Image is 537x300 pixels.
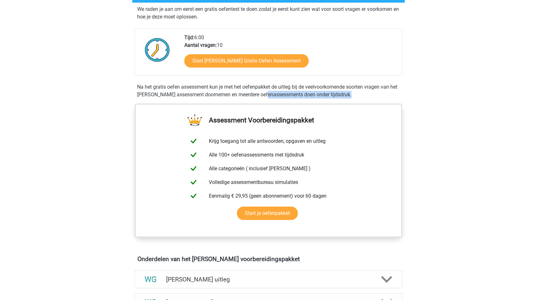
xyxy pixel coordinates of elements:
div: 6:00 10 [180,34,402,75]
h4: [PERSON_NAME] uitleg [166,276,371,283]
p: We raden je aan om eerst een gratis oefentest te doen zodat je eerst kunt zien wat voor soort vra... [137,5,400,21]
b: Tijd: [184,34,194,40]
h4: Onderdelen van het [PERSON_NAME] voorbereidingspakket [137,255,400,263]
a: Start je oefenpakket [237,207,298,220]
a: Start [PERSON_NAME] Gratis Oefen Assessment [184,54,309,68]
img: watson glaser uitleg [143,271,159,288]
div: Na het gratis oefen assessment kun je met het oefenpakket de uitleg bij de veelvoorkomende soorte... [135,83,402,99]
b: Aantal vragen: [184,42,217,48]
img: Klok [141,34,173,66]
a: uitleg [PERSON_NAME] uitleg [132,270,405,288]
